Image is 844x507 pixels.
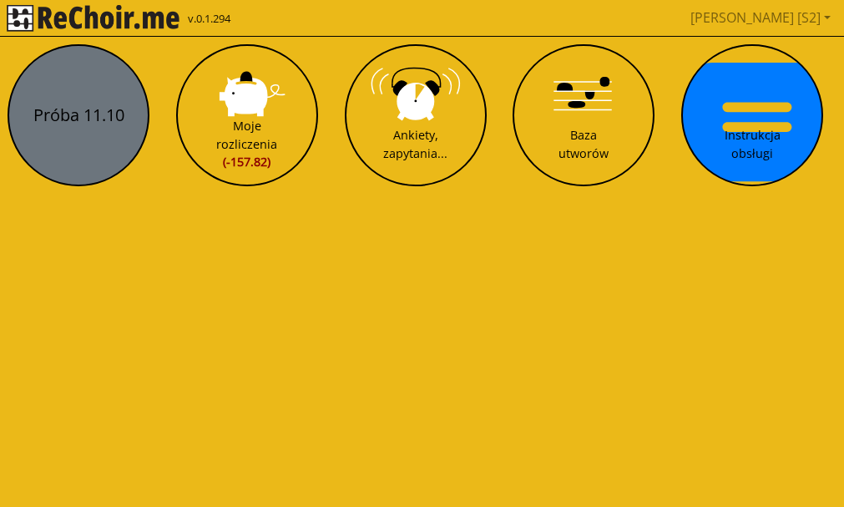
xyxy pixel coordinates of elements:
span: (-157.82) [216,153,277,171]
button: Baza utworów [513,44,654,186]
div: Instrukcja obsługi [725,126,781,162]
button: Moje rozliczenia(-157.82) [176,44,318,186]
button: Ankiety, zapytania... [345,44,487,186]
button: Instrukcja obsługi [681,44,823,186]
div: Moje rozliczenia [216,117,277,171]
span: v.0.1.294 [188,11,230,28]
button: Próba 11.10 [8,44,149,186]
div: Ankiety, zapytania... [383,126,447,162]
div: Baza utworów [558,126,609,162]
img: rekłajer mi [7,5,179,32]
a: [PERSON_NAME] [S2] [684,1,837,34]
